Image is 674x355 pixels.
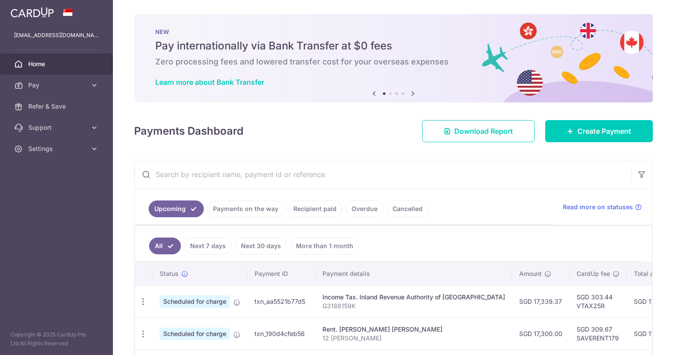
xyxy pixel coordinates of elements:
div: Rent. [PERSON_NAME] [PERSON_NAME] [322,325,505,334]
span: Create Payment [577,126,631,136]
a: More than 1 month [290,238,359,254]
a: Overdue [346,200,383,217]
span: Amount [519,269,542,278]
span: Pay [28,81,86,90]
th: Payment details [315,262,512,285]
a: Read more on statuses [563,203,642,211]
td: SGD 309.67 SAVERENT179 [569,317,627,350]
span: Read more on statuses [563,203,633,211]
h4: Payments Dashboard [134,123,243,139]
img: CardUp [11,7,54,18]
p: G3188159K [322,302,505,310]
span: Download Report [454,126,513,136]
p: NEW [155,28,632,35]
img: Bank transfer banner [134,14,653,102]
span: Status [160,269,179,278]
a: Next 7 days [184,238,232,254]
td: SGD 303.44 VTAX25R [569,285,627,317]
td: SGD 17,339.37 [512,285,569,317]
h6: Zero processing fees and lowered transfer cost for your overseas expenses [155,57,632,67]
input: Search by recipient name, payment id or reference [135,160,631,189]
a: Create Payment [545,120,653,142]
a: All [149,238,181,254]
span: Scheduled for charge [160,328,230,340]
td: SGD 17,300.00 [512,317,569,350]
a: Payments on the way [207,200,284,217]
div: Income Tax. Inland Revenue Authority of [GEOGRAPHIC_DATA] [322,293,505,302]
a: Next 30 days [235,238,287,254]
th: Payment ID [247,262,315,285]
p: [EMAIL_ADDRESS][DOMAIN_NAME] [14,31,99,40]
h5: Pay internationally via Bank Transfer at $0 fees [155,39,632,53]
a: Recipient paid [288,200,342,217]
a: Upcoming [149,200,204,217]
span: Total amt. [634,269,663,278]
a: Cancelled [387,200,428,217]
span: Refer & Save [28,102,86,111]
p: 12 [PERSON_NAME] [322,334,505,343]
span: Settings [28,144,86,153]
a: Download Report [422,120,535,142]
span: Scheduled for charge [160,295,230,308]
span: Home [28,60,86,68]
td: txn_190d4cfeb56 [247,317,315,350]
td: txn_aa5521b77d5 [247,285,315,317]
a: Learn more about Bank Transfer [155,78,264,87]
span: Support [28,123,86,132]
span: CardUp fee [577,269,610,278]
